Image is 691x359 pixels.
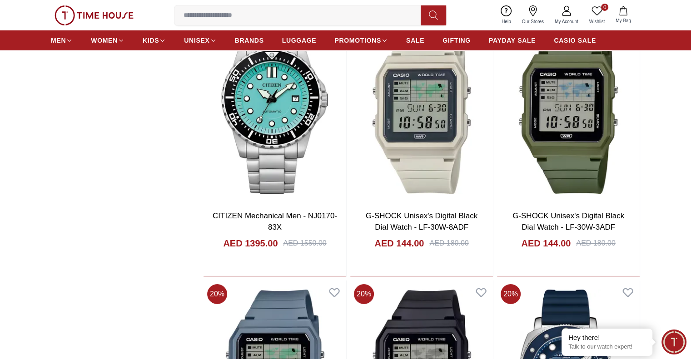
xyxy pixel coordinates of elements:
[51,36,66,45] span: MEN
[207,284,227,304] span: 20 %
[610,5,636,26] button: My Bag
[334,32,388,49] a: PROMOTIONS
[568,333,646,342] div: Hey there!
[184,36,209,45] span: UNISEX
[512,211,624,232] a: G-SHOCK Unisex's Digital Black Dial Watch - LF-30W-3ADF
[366,211,477,232] a: G-SHOCK Unisex's Digital Black Dial Watch - LF-30W-8ADF
[282,32,317,49] a: LUGGAGE
[497,15,640,203] img: G-SHOCK Unisex's Digital Black Dial Watch - LF-30W-3ADF
[406,32,424,49] a: SALE
[406,36,424,45] span: SALE
[554,36,596,45] span: CASIO SALE
[517,4,549,27] a: Our Stores
[489,32,536,49] a: PAYDAY SALE
[282,36,317,45] span: LUGGAGE
[91,32,124,49] a: WOMEN
[204,15,346,203] img: CITIZEN Mechanical Men - NJ0170-83X
[283,238,326,249] div: AED 1550.00
[489,36,536,45] span: PAYDAY SALE
[521,237,571,250] h4: AED 144.00
[498,18,515,25] span: Help
[143,36,159,45] span: KIDS
[496,4,517,27] a: Help
[223,237,278,250] h4: AED 1395.00
[576,238,615,249] div: AED 180.00
[442,32,471,49] a: GIFTING
[586,18,608,25] span: Wishlist
[374,237,424,250] h4: AED 144.00
[442,36,471,45] span: GIFTING
[612,17,635,24] span: My Bag
[235,32,264,49] a: BRANDS
[661,329,686,354] div: Chat Widget
[551,18,582,25] span: My Account
[584,4,610,27] a: 0Wishlist
[601,4,608,11] span: 0
[184,32,216,49] a: UNISEX
[213,211,337,232] a: CITIZEN Mechanical Men - NJ0170-83X
[429,238,468,249] div: AED 180.00
[568,343,646,351] p: Talk to our watch expert!
[518,18,547,25] span: Our Stores
[501,284,521,304] span: 20 %
[143,32,166,49] a: KIDS
[354,284,374,304] span: 20 %
[55,5,134,25] img: ...
[554,32,596,49] a: CASIO SALE
[350,15,493,203] img: G-SHOCK Unisex's Digital Black Dial Watch - LF-30W-8ADF
[51,32,73,49] a: MEN
[91,36,118,45] span: WOMEN
[235,36,264,45] span: BRANDS
[334,36,381,45] span: PROMOTIONS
